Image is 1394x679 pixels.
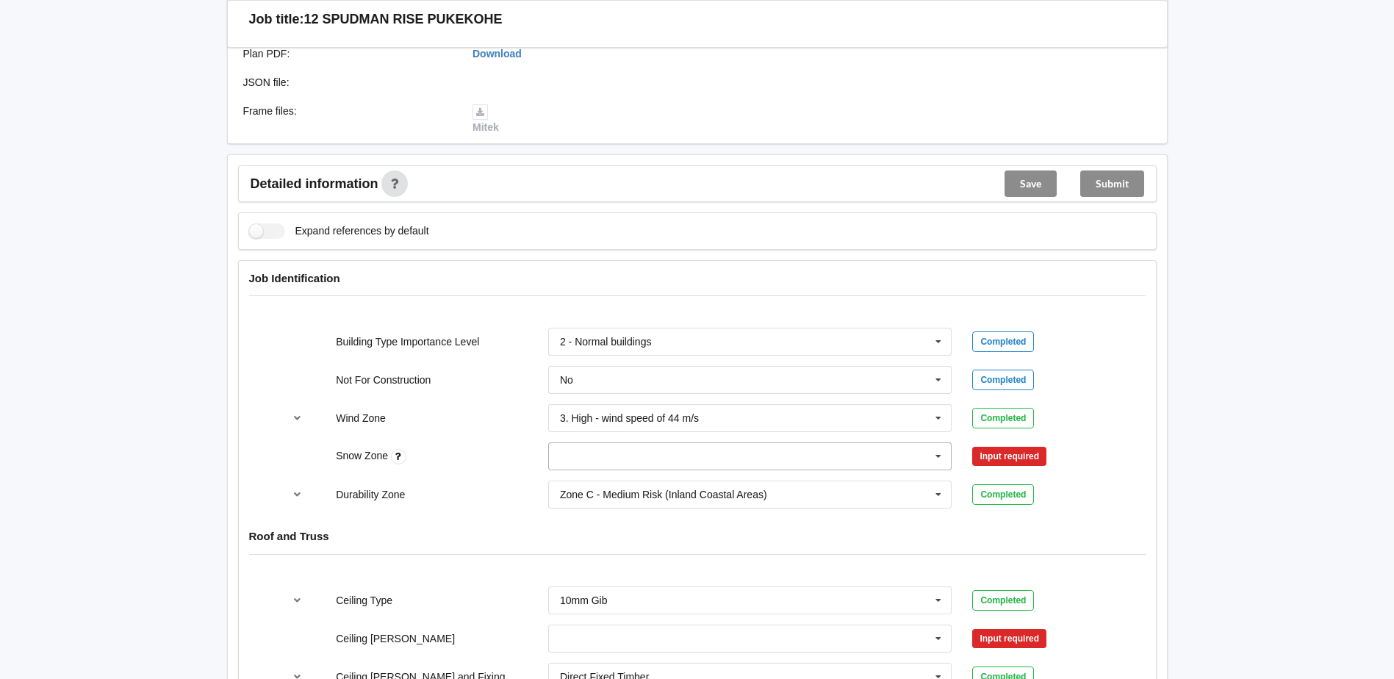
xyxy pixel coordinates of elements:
[251,177,378,190] span: Detailed information
[283,587,312,614] button: reference-toggle
[336,633,455,644] label: Ceiling [PERSON_NAME]
[560,595,608,606] div: 10mm Gib
[972,370,1034,390] div: Completed
[336,450,391,461] label: Snow Zone
[972,484,1034,505] div: Completed
[283,405,312,431] button: reference-toggle
[560,489,767,500] div: Zone C - Medium Risk (Inland Coastal Areas)
[972,331,1034,352] div: Completed
[249,271,1146,285] h4: Job Identification
[473,105,499,133] a: Mitek
[233,75,463,90] div: JSON file :
[560,413,699,423] div: 3. High - wind speed of 44 m/s
[972,590,1034,611] div: Completed
[560,337,652,347] div: 2 - Normal buildings
[336,594,392,606] label: Ceiling Type
[560,375,573,385] div: No
[336,489,405,500] label: Durability Zone
[336,412,386,424] label: Wind Zone
[336,374,431,386] label: Not For Construction
[249,223,429,239] label: Expand references by default
[233,104,463,134] div: Frame files :
[972,408,1034,428] div: Completed
[249,11,304,28] h3: Job title:
[283,481,312,508] button: reference-toggle
[233,46,463,61] div: Plan PDF :
[336,336,479,348] label: Building Type Importance Level
[249,529,1146,543] h4: Roof and Truss
[972,629,1046,648] div: Input required
[304,11,503,28] h3: 12 SPUDMAN RISE PUKEKOHE
[473,48,522,60] a: Download
[972,447,1046,466] div: Input required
